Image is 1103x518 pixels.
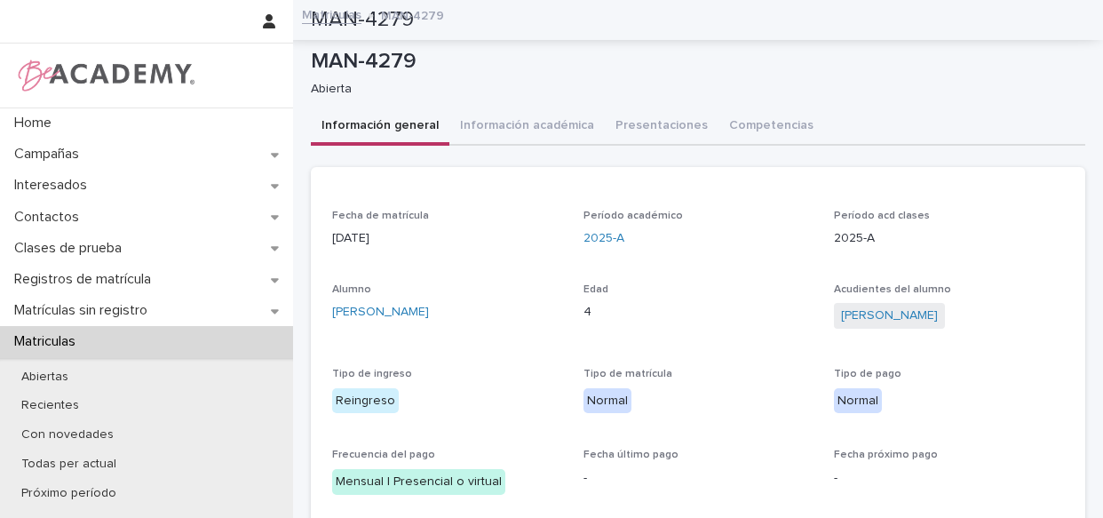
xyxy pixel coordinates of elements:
[7,370,83,385] p: Abiertas
[583,388,631,414] div: Normal
[332,369,412,379] span: Tipo de ingreso
[332,211,429,221] span: Fecha de matrícula
[332,229,562,248] p: [DATE]
[841,307,938,325] a: [PERSON_NAME]
[834,229,1064,248] p: 2025-A
[332,284,371,295] span: Alumno
[834,369,901,379] span: Tipo de pago
[14,58,196,93] img: WPrjXfSUmiLcdUfaYY4Q
[332,303,429,322] a: [PERSON_NAME]
[7,240,136,257] p: Clases de prueba
[449,108,605,146] button: Información académica
[834,284,951,295] span: Acudientes del alumno
[583,450,678,460] span: Fecha último pago
[332,388,399,414] div: Reingreso
[7,486,131,501] p: Próximo período
[718,108,824,146] button: Competencias
[7,209,93,226] p: Contactos
[332,450,435,460] span: Frecuencia del pago
[7,115,66,131] p: Home
[834,450,938,460] span: Fecha próximo pago
[583,284,608,295] span: Edad
[834,211,930,221] span: Período acd clases
[7,146,93,163] p: Campañas
[7,177,101,194] p: Interesados
[583,211,683,221] span: Período académico
[7,271,165,288] p: Registros de matrícula
[302,4,361,24] a: Matriculas
[834,388,882,414] div: Normal
[583,369,672,379] span: Tipo de matrícula
[7,333,90,350] p: Matriculas
[7,398,93,413] p: Recientes
[311,82,1071,97] p: Abierta
[311,108,449,146] button: Información general
[605,108,718,146] button: Presentaciones
[583,469,813,488] p: -
[7,302,162,319] p: Matrículas sin registro
[332,469,505,495] div: Mensual | Presencial o virtual
[834,469,1064,488] p: -
[381,4,444,24] p: MAN-4279
[583,229,624,248] a: 2025-A
[583,303,813,322] p: 4
[7,427,128,442] p: Con novedades
[311,49,1078,75] p: MAN-4279
[7,457,131,472] p: Todas per actual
